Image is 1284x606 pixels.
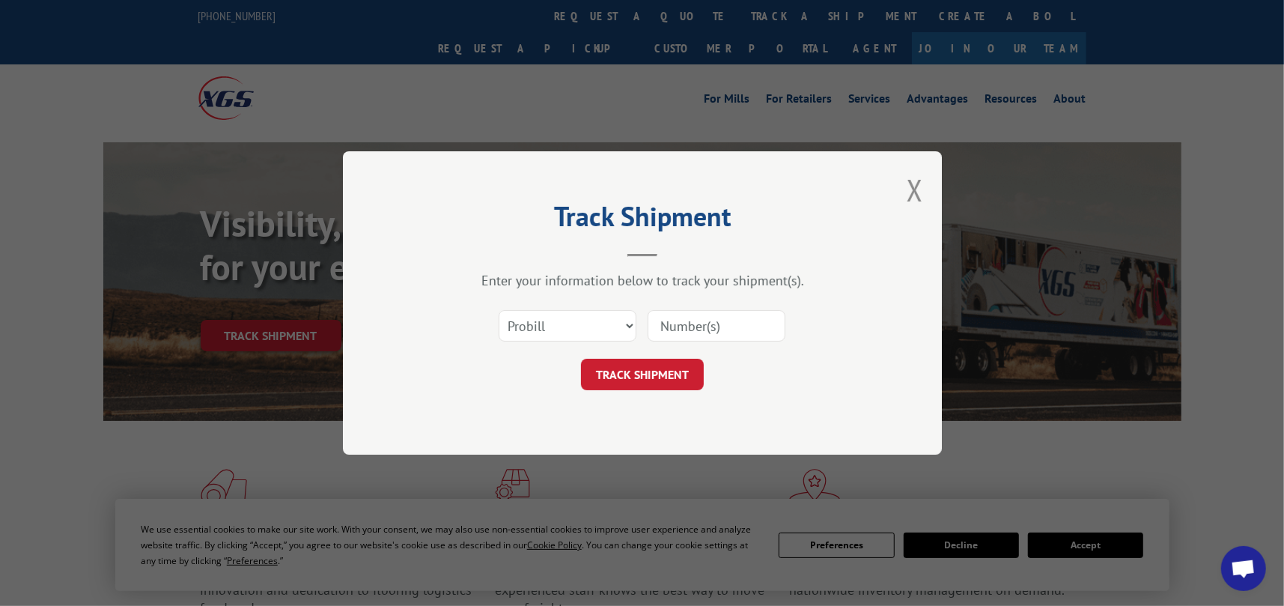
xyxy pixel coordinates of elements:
button: TRACK SHIPMENT [581,359,704,390]
h2: Track Shipment [418,206,867,234]
div: Open chat [1221,546,1266,591]
input: Number(s) [648,310,785,342]
button: Close modal [907,170,923,210]
div: Enter your information below to track your shipment(s). [418,272,867,289]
